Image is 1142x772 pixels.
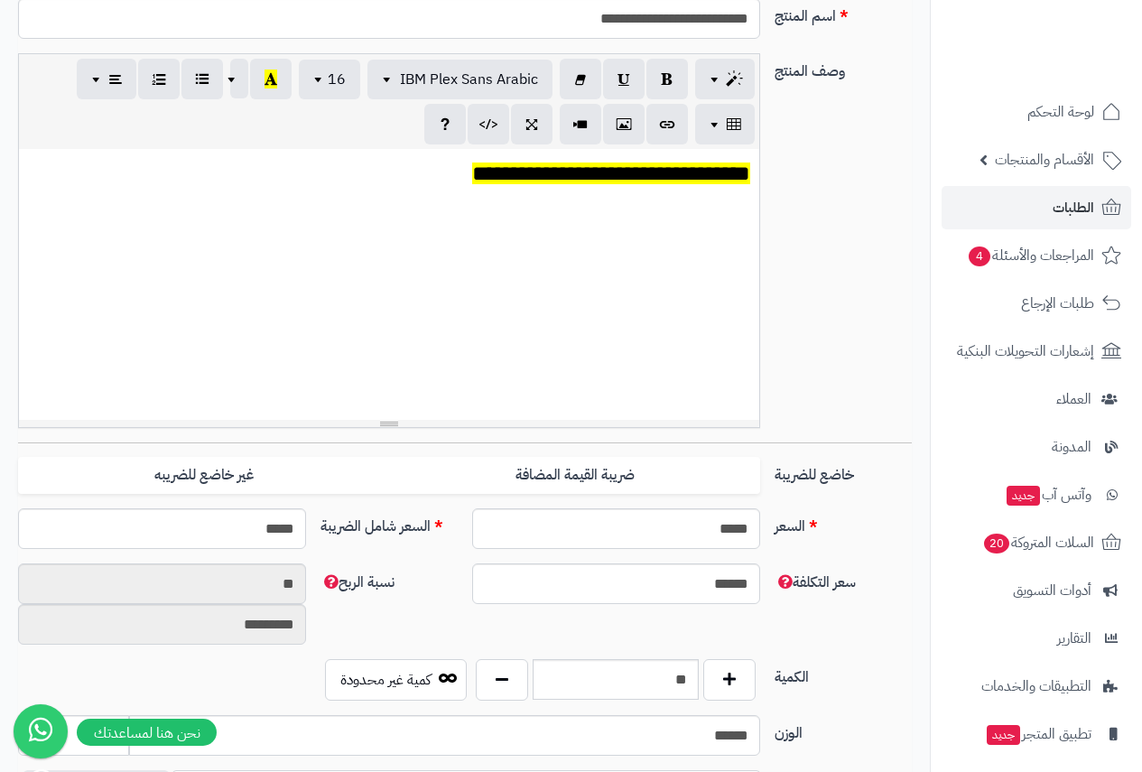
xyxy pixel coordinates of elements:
button: 16 [299,60,360,99]
span: المراجعات والأسئلة [967,243,1094,268]
span: السلات المتروكة [982,530,1094,555]
span: الأقسام والمنتجات [995,147,1094,172]
span: التقارير [1057,626,1091,651]
a: الطلبات [942,186,1131,229]
span: الطلبات [1053,195,1094,220]
a: السلات المتروكة20 [942,521,1131,564]
a: العملاء [942,377,1131,421]
span: جديد [987,725,1020,745]
span: 20 [984,534,1009,553]
label: الكمية [767,659,919,688]
a: المراجعات والأسئلة4 [942,234,1131,277]
span: أدوات التسويق [1013,578,1091,603]
a: التطبيقات والخدمات [942,665,1131,708]
label: غير خاضع للضريبه [18,457,389,494]
span: IBM Plex Sans Arabic [400,69,538,90]
label: الوزن [767,715,919,744]
span: وآتس آب [1005,482,1091,507]
a: طلبات الإرجاع [942,282,1131,325]
a: أدوات التسويق [942,569,1131,612]
label: وصف المنتج [767,53,919,82]
span: نسبة الربح [320,572,395,593]
a: التقارير [942,617,1131,660]
a: وآتس آبجديد [942,473,1131,516]
a: إشعارات التحويلات البنكية [942,330,1131,373]
a: لوحة التحكم [942,90,1131,134]
label: السعر [767,508,919,537]
span: المدونة [1052,434,1091,460]
span: جديد [1007,486,1040,506]
label: خاضع للضريبة [767,457,919,486]
span: لوحة التحكم [1027,99,1094,125]
button: IBM Plex Sans Arabic [367,60,552,99]
span: العملاء [1056,386,1091,412]
span: إشعارات التحويلات البنكية [957,339,1094,364]
span: 4 [969,246,990,266]
a: المدونة [942,425,1131,469]
span: طلبات الإرجاع [1021,291,1094,316]
label: ضريبة القيمة المضافة [389,457,760,494]
span: سعر التكلفة [775,572,856,593]
span: تطبيق المتجر [985,721,1091,747]
span: 16 [328,69,346,90]
label: السعر شامل الضريبة [313,508,465,537]
a: تطبيق المتجرجديد [942,712,1131,756]
span: التطبيقات والخدمات [981,674,1091,699]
